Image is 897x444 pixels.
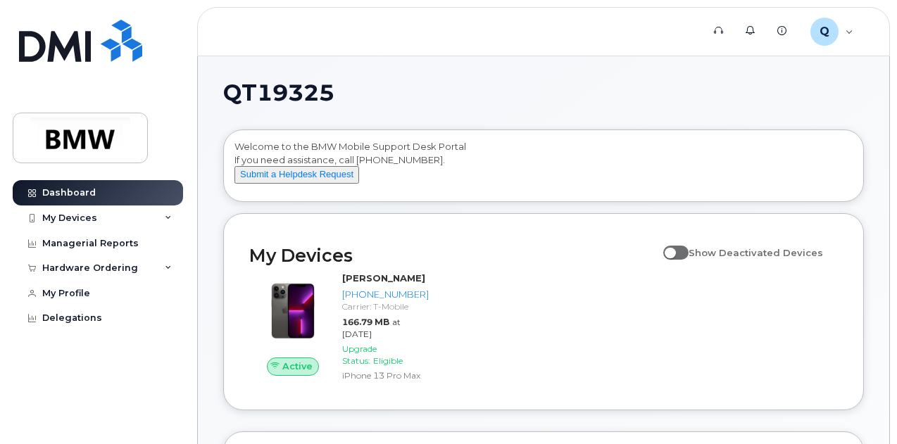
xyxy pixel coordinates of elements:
[689,247,823,258] span: Show Deactivated Devices
[249,245,656,266] h2: My Devices
[373,355,403,366] span: Eligible
[342,343,377,366] span: Upgrade Status:
[342,272,425,284] strong: [PERSON_NAME]
[282,360,313,373] span: Active
[223,82,334,103] span: QT19325
[342,288,429,301] div: [PHONE_NUMBER]
[249,272,434,384] a: Active[PERSON_NAME][PHONE_NUMBER]Carrier: T-Mobile166.79 MBat [DATE]Upgrade Status:EligibleiPhone...
[342,317,389,327] span: 166.79 MB
[234,166,359,184] button: Submit a Helpdesk Request
[234,168,359,179] a: Submit a Helpdesk Request
[234,140,853,196] div: Welcome to the BMW Mobile Support Desk Portal If you need assistance, call [PHONE_NUMBER].
[342,317,401,339] span: at [DATE]
[663,239,675,250] input: Show Deactivated Devices
[342,369,429,381] div: iPhone 13 Pro Max
[342,300,429,312] div: Carrier: T-Mobile
[261,279,325,343] img: image20231002-3703462-oworib.jpeg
